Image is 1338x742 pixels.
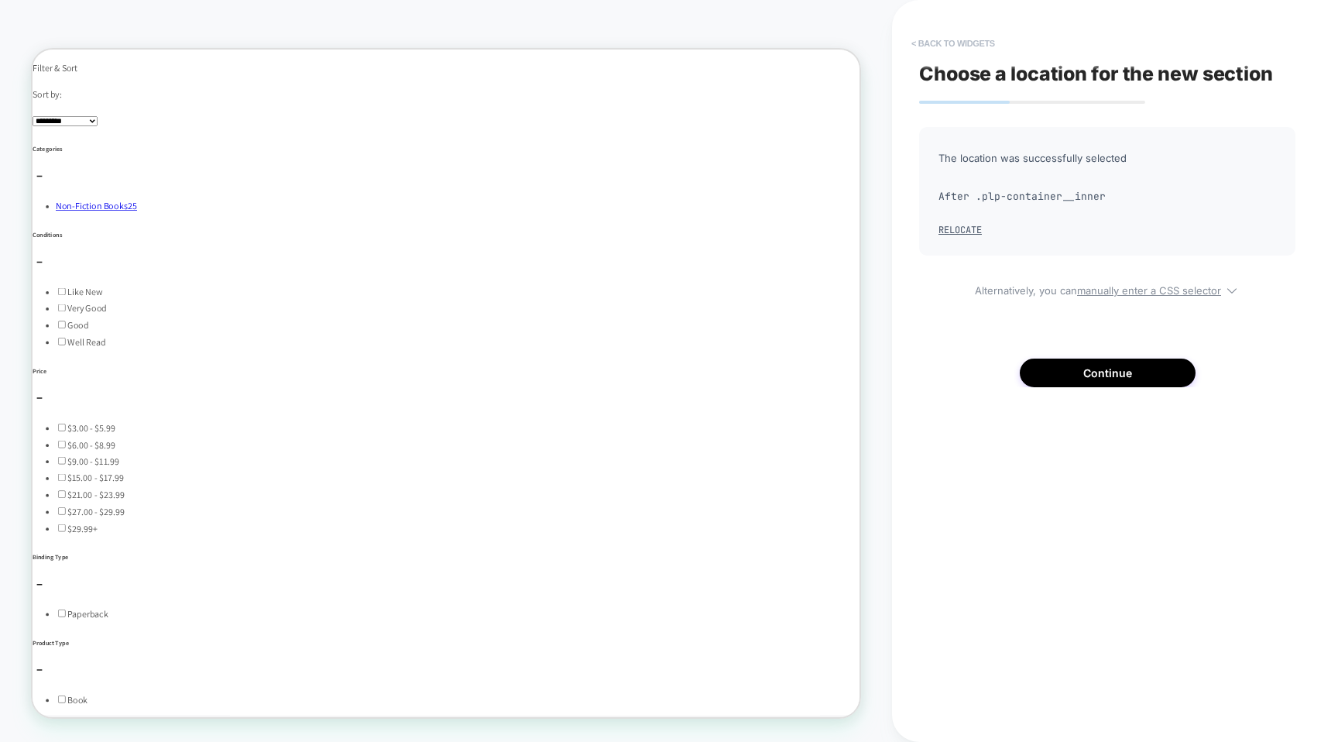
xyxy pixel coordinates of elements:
span: Choose a location for the new section [919,62,1273,85]
span: After .plp-container__inner [938,185,1276,208]
span: Alternatively, you can [919,279,1295,297]
button: Relocate [938,224,982,236]
button: < Back to widgets [904,31,1003,56]
u: manually enter a CSS selector [1077,284,1221,297]
span: The location was successfully selected [938,146,1276,170]
button: Continue [1020,359,1196,387]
